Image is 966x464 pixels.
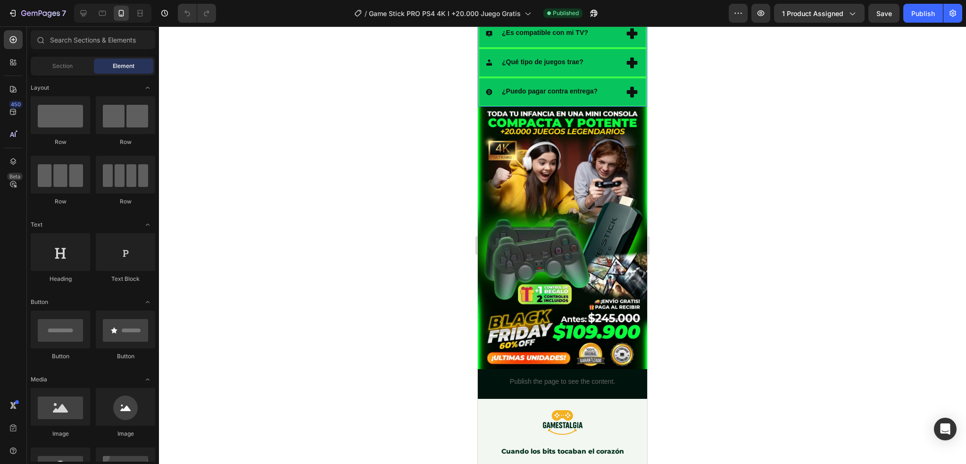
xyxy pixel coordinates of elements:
span: Game Stick PRO PS4 4K l +20.000 Juego Gratis [369,8,521,18]
span: Published [553,9,579,17]
span: / [365,8,367,18]
span: Toggle open [140,80,155,95]
div: Row [31,197,90,206]
div: Publish [911,8,935,18]
button: 1 product assigned [774,4,865,23]
button: Publish [903,4,943,23]
div: Row [31,138,90,146]
iframe: Design area [478,26,647,464]
span: Toggle open [140,372,155,387]
div: Button [31,352,90,361]
button: Save [868,4,899,23]
span: Element [113,62,134,70]
div: Image [31,430,90,438]
span: Toggle open [140,217,155,232]
div: Row [96,197,155,206]
button: 7 [4,4,70,23]
div: 450 [9,101,23,108]
span: Save [876,9,892,17]
span: Button [31,298,48,306]
span: Toggle open [140,295,155,310]
div: Row [96,138,155,146]
div: Button [96,352,155,361]
p: 7 [62,8,66,19]
span: 1 product assigned [782,8,843,18]
div: Undo/Redo [178,4,216,23]
div: Open Intercom Messenger [934,418,957,440]
span: Text [31,220,42,229]
div: Image [96,430,155,438]
input: Search Sections & Elements [31,30,155,49]
span: Layout [31,84,49,92]
span: Media [31,375,47,384]
span: Section [52,62,73,70]
div: Beta [7,173,23,180]
div: Heading [31,275,90,283]
div: Text Block [96,275,155,283]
